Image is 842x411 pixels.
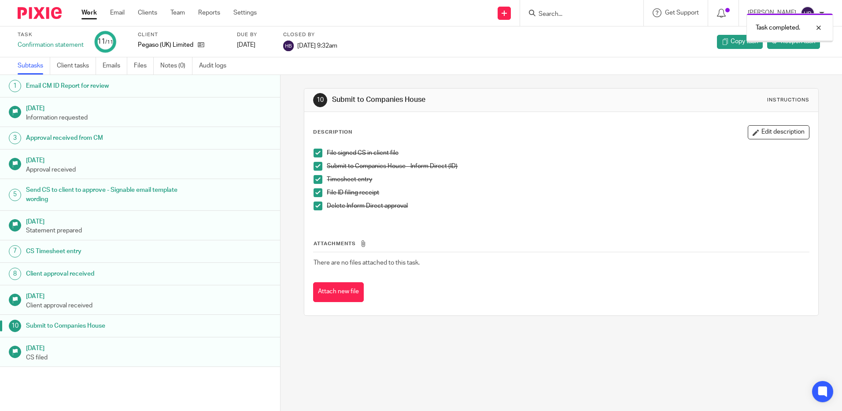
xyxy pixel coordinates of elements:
[283,31,337,38] label: Closed by
[103,57,127,75] a: Emails
[233,8,257,17] a: Settings
[26,267,190,280] h1: Client approval received
[134,57,154,75] a: Files
[26,183,190,206] h1: Send CS to client to approve - Signable email template wording
[26,226,272,235] p: Statement prepared
[110,8,125,17] a: Email
[237,41,272,49] div: [DATE]
[327,149,809,157] p: File signed CS in client file
[26,165,272,174] p: Approval received
[138,31,226,38] label: Client
[26,342,272,353] h1: [DATE]
[756,23,800,32] p: Task completed.
[767,97,809,104] div: Instructions
[160,57,192,75] a: Notes (0)
[297,42,337,49] span: [DATE] 9:32am
[18,57,50,75] a: Subtasks
[18,31,84,38] label: Task
[748,125,809,139] button: Edit description
[18,41,84,49] div: Confirmation statement
[26,102,272,113] h1: [DATE]
[9,132,21,144] div: 3
[26,131,190,145] h1: Approval received from CM
[327,188,809,197] p: File ID filing receipt
[313,129,352,136] p: Description
[26,79,190,93] h1: Email CM ID Report for review
[26,319,190,333] h1: Submit to Companies House
[801,6,815,20] img: svg%3E
[237,31,272,38] label: Due by
[332,95,580,105] h1: Submit to Companies House
[26,245,190,258] h1: CS Timesheet entry
[9,245,21,258] div: 7
[313,282,364,302] button: Attach new file
[57,57,96,75] a: Client tasks
[327,202,809,210] p: Delete Inform Direct approval
[26,154,272,165] h1: [DATE]
[105,40,113,45] small: /11
[314,241,356,246] span: Attachments
[9,80,21,92] div: 1
[18,7,62,19] img: Pixie
[198,8,220,17] a: Reports
[199,57,233,75] a: Audit logs
[327,175,809,184] p: Timesheet entry
[314,260,420,266] span: There are no files attached to this task.
[138,41,193,49] p: Pegaso (UK) Limited
[9,268,21,280] div: 8
[26,301,272,310] p: Client approval received
[9,320,21,332] div: 10
[283,41,294,51] img: svg%3E
[97,37,113,47] div: 11
[313,93,327,107] div: 10
[26,290,272,301] h1: [DATE]
[26,215,272,226] h1: [DATE]
[26,353,272,362] p: CS filed
[9,189,21,201] div: 5
[170,8,185,17] a: Team
[327,162,809,171] p: Submit to Companies House - Inform Direct (ID)
[26,113,272,122] p: Information requested
[138,8,157,17] a: Clients
[81,8,97,17] a: Work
